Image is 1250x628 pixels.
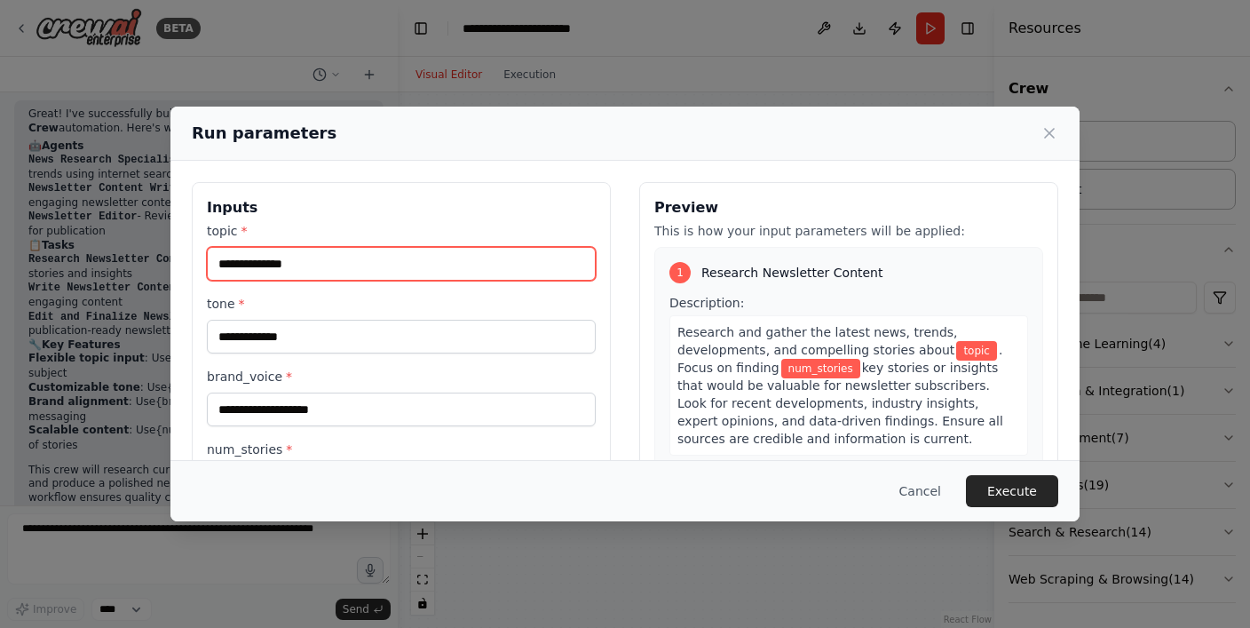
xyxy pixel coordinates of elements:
[677,361,1003,446] span: key stories or insights that would be valuable for newsletter subscribers. Look for recent develo...
[781,359,860,378] span: Variable: num_stories
[669,296,744,310] span: Description:
[956,341,997,361] span: Variable: topic
[192,121,336,146] h2: Run parameters
[677,325,958,357] span: Research and gather the latest news, trends, developments, and compelling stories about
[669,262,691,283] div: 1
[207,441,596,458] label: num_stories
[207,368,596,386] label: brand_voice
[966,475,1058,507] button: Execute
[654,222,1043,240] p: This is how your input parameters will be applied:
[654,197,1043,219] h3: Preview
[701,264,882,282] span: Research Newsletter Content
[207,222,596,240] label: topic
[207,197,596,219] h3: Inputs
[207,295,596,313] label: tone
[885,475,955,507] button: Cancel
